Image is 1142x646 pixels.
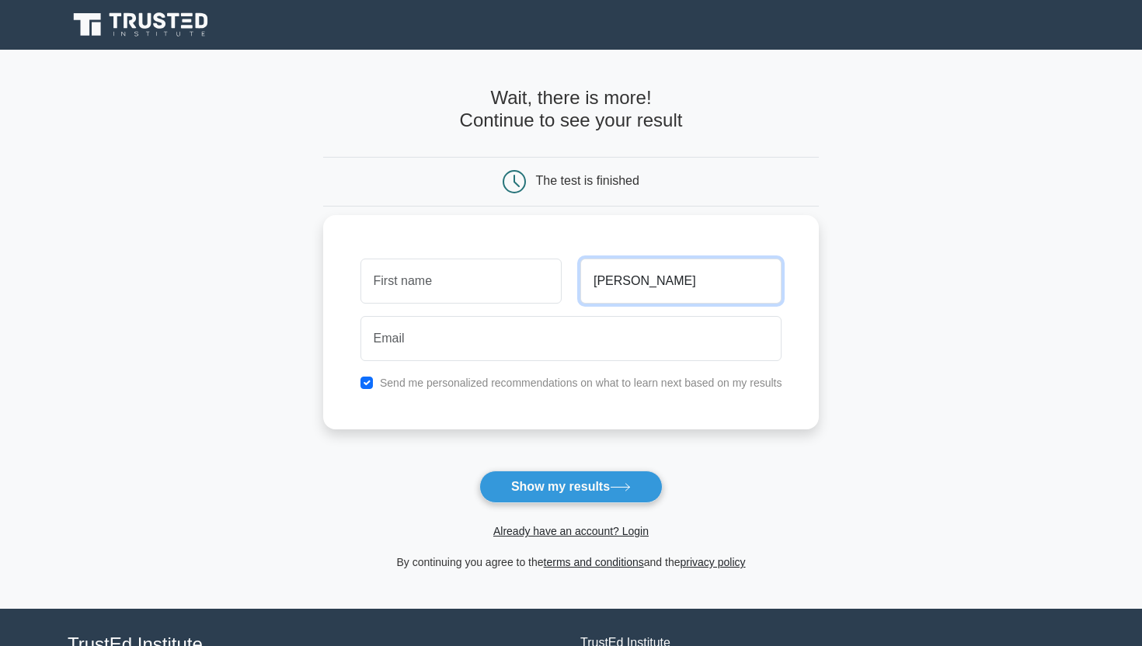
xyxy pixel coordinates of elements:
button: Show my results [479,471,663,503]
input: First name [360,259,562,304]
a: terms and conditions [544,556,644,568]
a: privacy policy [681,556,746,568]
a: Already have an account? Login [493,525,649,537]
input: Email [360,316,782,361]
input: Last name [580,259,782,304]
div: By continuing you agree to the and the [314,553,829,571]
div: The test is finished [536,174,639,187]
label: Send me personalized recommendations on what to learn next based on my results [380,377,782,389]
h4: Wait, there is more! Continue to see your result [323,87,820,132]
